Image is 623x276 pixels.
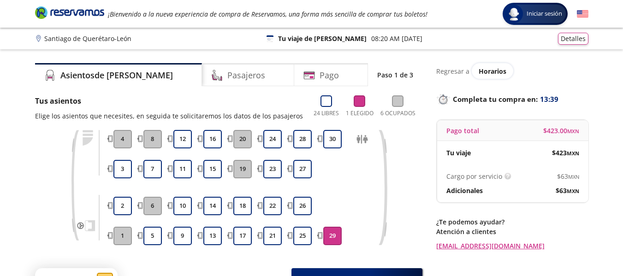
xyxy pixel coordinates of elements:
p: Tu viaje [446,148,471,158]
p: 1 Elegido [346,109,374,117]
p: Atención a clientes [436,227,588,236]
div: Regresar a ver horarios [436,63,588,79]
span: $ 423 [552,148,579,158]
button: 18 [233,197,252,215]
button: 6 [143,197,162,215]
button: 24 [263,130,282,148]
small: MXN [567,188,579,194]
p: Santiago de Querétaro - León [44,34,131,43]
a: [EMAIL_ADDRESS][DOMAIN_NAME] [436,241,588,251]
button: 19 [233,160,252,178]
button: 26 [293,197,312,215]
p: 6 Ocupados [380,109,415,117]
button: 8 [143,130,162,148]
button: 25 [293,227,312,245]
button: 1 [113,227,132,245]
i: Brand Logo [35,6,104,19]
p: Tus asientos [35,95,303,106]
p: Completa tu compra en : [436,93,588,106]
button: 23 [263,160,282,178]
button: 28 [293,130,312,148]
em: ¡Bienvenido a la nueva experiencia de compra de Reservamos, una forma más sencilla de comprar tus... [108,10,427,18]
button: 30 [323,130,342,148]
button: 17 [233,227,252,245]
h4: Pasajeros [227,69,265,82]
button: 10 [173,197,192,215]
button: 15 [203,160,222,178]
small: MXN [567,128,579,135]
button: English [577,8,588,20]
p: Regresar a [436,66,469,76]
button: 2 [113,197,132,215]
button: Detalles [558,33,588,45]
button: 21 [263,227,282,245]
small: MXN [568,173,579,180]
button: 29 [323,227,342,245]
p: Paso 1 de 3 [377,70,413,80]
button: 9 [173,227,192,245]
button: 22 [263,197,282,215]
button: 7 [143,160,162,178]
button: 13 [203,227,222,245]
h4: Asientos de [PERSON_NAME] [60,69,173,82]
button: 11 [173,160,192,178]
p: 24 Libres [314,109,339,117]
button: 20 [233,130,252,148]
span: $ 63 [557,171,579,181]
span: Iniciar sesión [523,9,566,18]
p: Adicionales [446,186,483,195]
h4: Pago [320,69,339,82]
button: 14 [203,197,222,215]
small: MXN [567,150,579,157]
button: 3 [113,160,132,178]
a: Brand Logo [35,6,104,22]
button: 16 [203,130,222,148]
p: ¿Te podemos ayudar? [436,217,588,227]
span: Horarios [479,67,506,76]
p: Pago total [446,126,479,135]
button: 12 [173,130,192,148]
button: 4 [113,130,132,148]
p: Tu viaje de [PERSON_NAME] [278,34,367,43]
p: Elige los asientos que necesites, en seguida te solicitaremos los datos de los pasajeros [35,111,303,121]
p: Cargo por servicio [446,171,502,181]
span: $ 423.00 [543,126,579,135]
p: 08:20 AM [DATE] [371,34,422,43]
span: 13:39 [540,94,558,105]
button: 27 [293,160,312,178]
span: $ 63 [556,186,579,195]
button: 5 [143,227,162,245]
